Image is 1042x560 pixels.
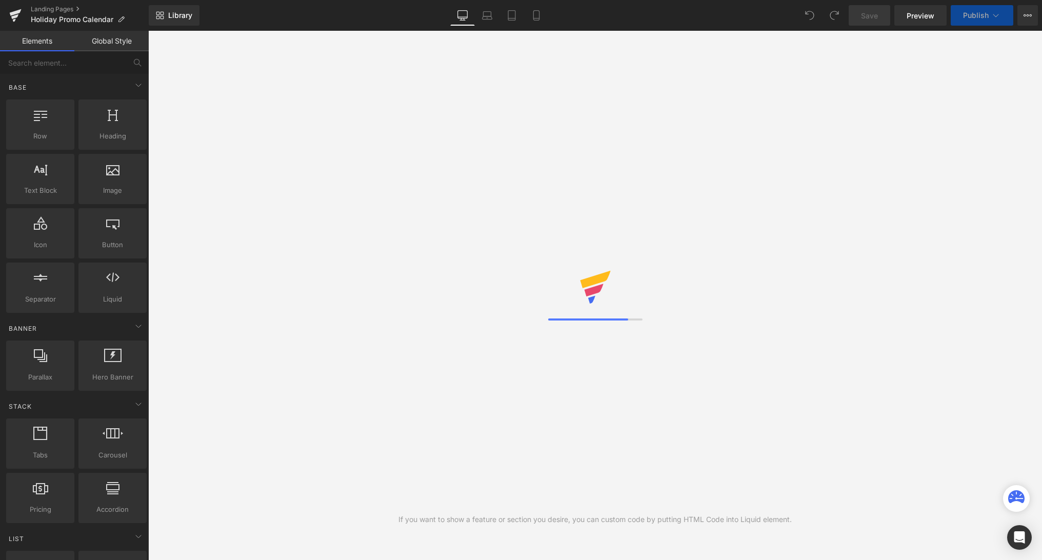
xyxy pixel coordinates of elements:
[9,185,71,196] span: Text Block
[951,5,1013,26] button: Publish
[907,10,934,21] span: Preview
[524,5,549,26] a: Mobile
[31,5,149,13] a: Landing Pages
[82,294,144,305] span: Liquid
[894,5,947,26] a: Preview
[9,372,71,383] span: Parallax
[82,372,144,383] span: Hero Banner
[799,5,820,26] button: Undo
[8,324,38,333] span: Banner
[963,11,989,19] span: Publish
[1017,5,1038,26] button: More
[8,402,33,411] span: Stack
[9,131,71,142] span: Row
[31,15,113,24] span: Holiday Promo Calendar
[9,239,71,250] span: Icon
[824,5,845,26] button: Redo
[8,83,28,92] span: Base
[398,514,792,525] div: If you want to show a feature or section you desire, you can custom code by putting HTML Code int...
[9,450,71,461] span: Tabs
[82,185,144,196] span: Image
[82,131,144,142] span: Heading
[499,5,524,26] a: Tablet
[9,294,71,305] span: Separator
[1007,525,1032,550] div: Open Intercom Messenger
[82,450,144,461] span: Carousel
[450,5,475,26] a: Desktop
[82,504,144,515] span: Accordion
[74,31,149,51] a: Global Style
[168,11,192,20] span: Library
[475,5,499,26] a: Laptop
[861,10,878,21] span: Save
[9,504,71,515] span: Pricing
[82,239,144,250] span: Button
[8,534,25,544] span: List
[149,5,199,26] a: New Library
